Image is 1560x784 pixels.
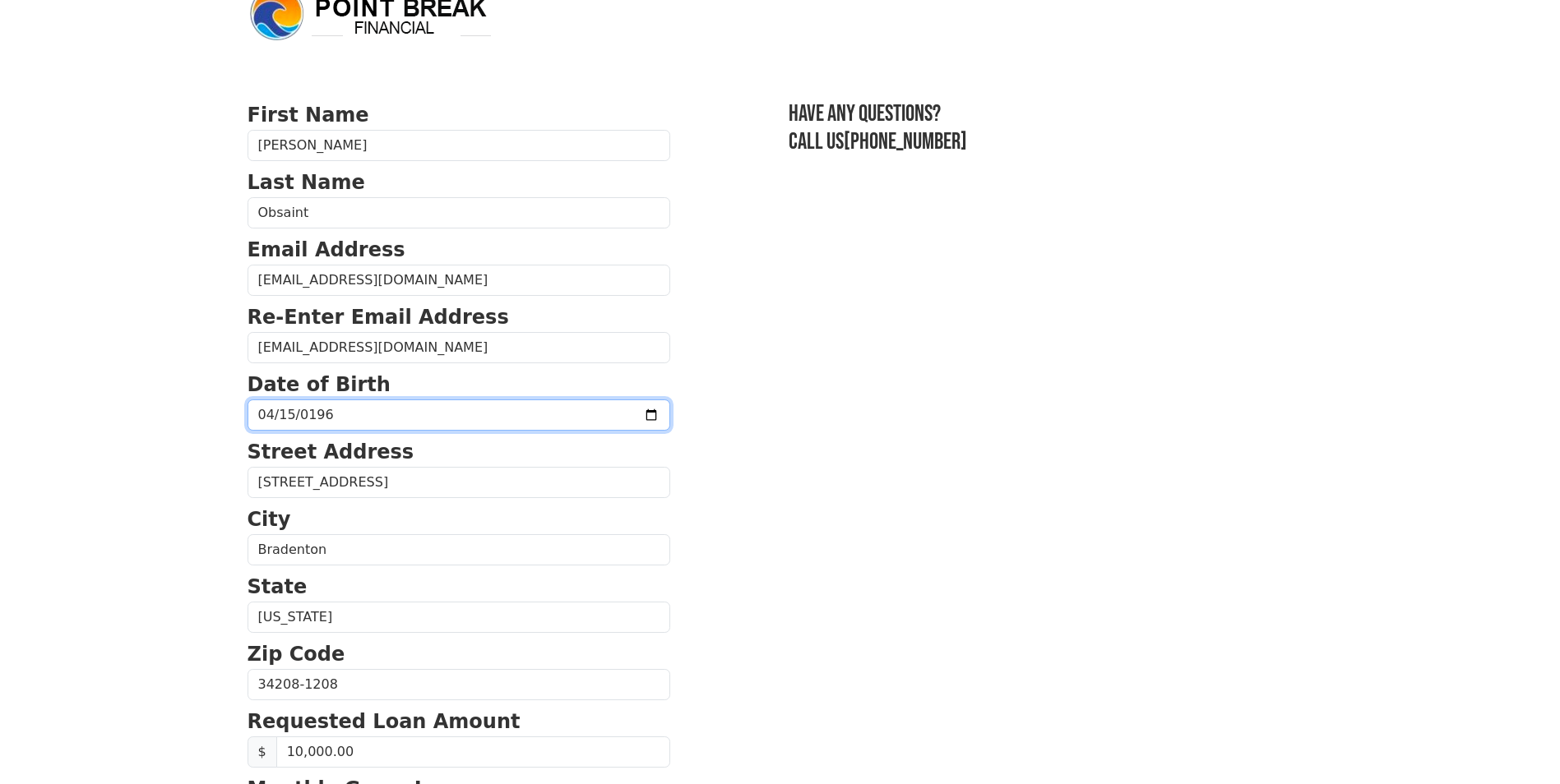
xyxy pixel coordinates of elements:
[248,508,291,531] strong: City
[248,440,414,463] strong: Street Address
[789,100,1313,128] h3: Have any questions?
[248,197,670,228] input: Last Name
[248,265,670,296] input: Email Address
[248,130,670,161] input: First Name
[789,128,1313,156] h3: Call us
[276,736,670,768] input: Requested Loan Amount
[248,171,365,194] strong: Last Name
[248,238,405,261] strong: Email Address
[248,306,509,329] strong: Re-Enter Email Address
[248,467,670,498] input: Street Address
[248,332,670,363] input: Re-Enter Email Address
[248,373,391,396] strong: Date of Birth
[248,534,670,565] input: City
[248,736,277,768] span: $
[248,104,369,127] strong: First Name
[248,669,670,700] input: Zip Code
[248,575,308,598] strong: State
[248,643,345,666] strong: Zip Code
[248,710,521,733] strong: Requested Loan Amount
[844,128,967,155] a: [PHONE_NUMBER]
